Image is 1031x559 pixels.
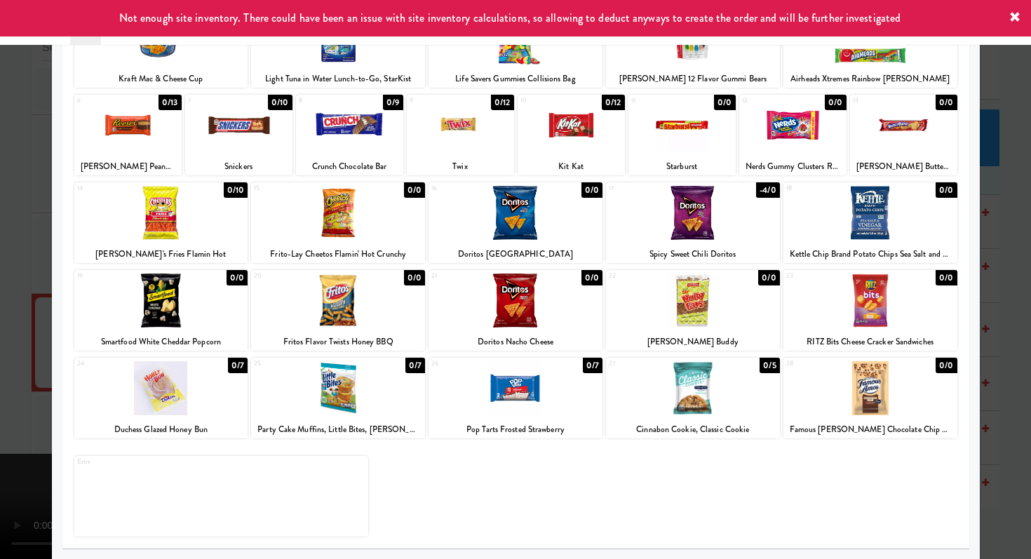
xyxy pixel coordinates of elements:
div: [PERSON_NAME]'s Fries Flamin Hot [74,245,248,263]
div: 15 [254,182,338,194]
div: Pop Tarts Frosted Strawberry [429,421,602,438]
div: [PERSON_NAME] 12 Flavor Gummi Bears [606,70,780,88]
div: 0/7 [228,358,248,373]
div: 19 [77,270,161,282]
div: 30/8Life Savers Gummies Collisions Bag [429,7,602,88]
div: 0/5 [760,358,779,373]
div: Duchess Glazed Honey Bun [76,421,246,438]
div: Kit Kat [518,158,625,175]
div: Life Savers Gummies Collisions Bag [429,70,602,88]
div: 0/0 [936,358,957,373]
div: 28 [786,358,870,370]
div: Fritos Flavor Twists Honey BBQ [253,333,423,351]
div: 240/7Duchess Glazed Honey Bun [74,358,248,438]
div: 22 [609,270,693,282]
div: Nerds Gummy Clusters Rainbow [741,158,844,175]
div: 260/7Pop Tarts Frosted Strawberry [429,358,602,438]
div: 0/0 [758,270,779,285]
div: 230/0RITZ Bits Cheese Cracker Sandwiches [783,270,957,351]
div: 20/0Light Tuna in Water Lunch-to-Go, StarKist [251,7,425,88]
div: 90/12Twix [407,95,514,175]
div: 0/0 [936,182,957,198]
div: 24 [77,358,161,370]
div: 0/0 [936,270,957,285]
div: [PERSON_NAME] Buddy [606,333,780,351]
div: Doritos [GEOGRAPHIC_DATA] [429,245,602,263]
div: 0/7 [405,358,425,373]
div: 18 [786,182,870,194]
div: Crunch Chocolate Bar [296,158,403,175]
div: Cinnabon Cookie, Classic Cookie [606,421,780,438]
div: 250/7Party Cake Muffins, Little Bites, [PERSON_NAME] [251,358,425,438]
div: 0/12 [491,95,513,110]
div: 60/13[PERSON_NAME] Peanut Butter Cups [74,95,182,175]
div: 6 [77,95,128,107]
div: 0/0 [404,270,425,285]
div: Famous [PERSON_NAME] Chocolate Chip Cookies [783,421,957,438]
div: Duchess Glazed Honey Bun [74,421,248,438]
div: 180/0Kettle Chip Brand Potato Chips Sea Salt and Vinegar [783,182,957,263]
div: 0/13 [159,95,181,110]
div: 0/0 [581,270,602,285]
div: 0/0 [936,95,957,110]
div: RITZ Bits Cheese Cracker Sandwiches [783,333,957,351]
div: 0/0 [404,182,425,198]
div: Crunch Chocolate Bar [298,158,401,175]
div: Pop Tarts Frosted Strawberry [431,421,600,438]
div: Smartfood White Cheddar Popcorn [76,333,246,351]
div: [PERSON_NAME] Butter Cookies [852,158,955,175]
div: [PERSON_NAME] Peanut Butter Cups [76,158,180,175]
div: 0/10 [224,182,248,198]
div: 280/0Famous [PERSON_NAME] Chocolate Chip Cookies [783,358,957,438]
div: Kettle Chip Brand Potato Chips Sea Salt and Vinegar [786,245,955,263]
div: Spicy Sweet Chili Doritos [606,245,780,263]
div: 0/12 [602,95,624,110]
div: Kraft Mac & Cheese Cup [74,70,248,88]
div: 0/0 [581,182,602,198]
div: 8 [299,95,350,107]
div: 11 [631,95,682,107]
div: Twix [409,158,512,175]
div: 17-4/0Spicy Sweet Chili Doritos [606,182,780,263]
div: Cinnabon Cookie, Classic Cookie [608,421,778,438]
div: Doritos [GEOGRAPHIC_DATA] [431,245,600,263]
div: -4/0 [756,182,779,198]
div: Smartfood White Cheddar Popcorn [74,333,248,351]
div: 120/0Nerds Gummy Clusters Rainbow [739,95,847,175]
div: 0/10 [268,95,292,110]
div: 0/0 [714,95,735,110]
div: 200/0Fritos Flavor Twists Honey BBQ [251,270,425,351]
div: 23 [786,270,870,282]
div: 16 [431,182,515,194]
div: 26 [431,358,515,370]
div: 21 [431,270,515,282]
div: 130/0[PERSON_NAME] Butter Cookies [850,95,957,175]
div: 220/0[PERSON_NAME] Buddy [606,270,780,351]
div: 190/0Smartfood White Cheddar Popcorn [74,270,248,351]
div: Life Savers Gummies Collisions Bag [431,70,600,88]
div: Extra [74,456,369,537]
div: Kettle Chip Brand Potato Chips Sea Salt and Vinegar [783,245,957,263]
div: Frito-Lay Cheetos Flamin' Hot Crunchy [251,245,425,263]
div: Light Tuna in Water Lunch-to-Go, StarKist [251,70,425,88]
div: Starburst [631,158,734,175]
div: Party Cake Muffins, Little Bites, [PERSON_NAME] [251,421,425,438]
div: 210/0Doritos Nacho Cheese [429,270,602,351]
div: [PERSON_NAME] 12 Flavor Gummi Bears [608,70,778,88]
div: 0/0 [825,95,846,110]
div: 160/0Doritos [GEOGRAPHIC_DATA] [429,182,602,263]
div: Snickers [187,158,290,175]
div: RITZ Bits Cheese Cracker Sandwiches [786,333,955,351]
div: Twix [407,158,514,175]
div: Frito-Lay Cheetos Flamin' Hot Crunchy [253,245,423,263]
div: 0/0 [227,270,248,285]
div: Famous [PERSON_NAME] Chocolate Chip Cookies [786,421,955,438]
div: 27 [609,358,693,370]
div: Nerds Gummy Clusters Rainbow [739,158,847,175]
div: 10/0Kraft Mac & Cheese Cup [74,7,248,88]
div: 25 [254,358,338,370]
div: 270/5Cinnabon Cookie, Classic Cookie [606,358,780,438]
div: 9 [410,95,461,107]
div: Kit Kat [520,158,623,175]
div: Snickers [185,158,292,175]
